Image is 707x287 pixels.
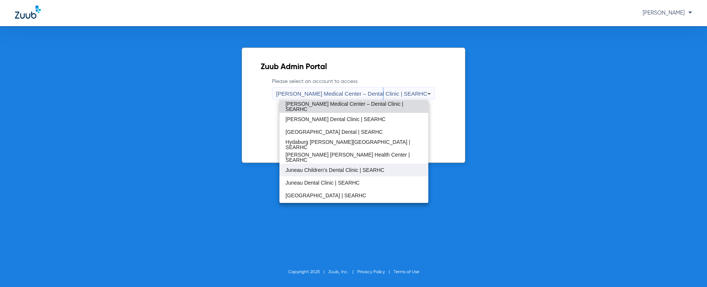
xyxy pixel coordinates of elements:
span: [PERSON_NAME] Dental Clinic | SEARHC [285,117,385,122]
span: [PERSON_NAME] Medical Center – Dental Clinic | SEARHC [285,101,422,112]
span: [GEOGRAPHIC_DATA] Dental | SEARHC [285,129,383,135]
span: [GEOGRAPHIC_DATA] | SEARHC [285,193,366,198]
span: Hydaburg [PERSON_NAME][GEOGRAPHIC_DATA] | SEARHC [285,139,422,150]
span: Juneau Dental Clinic | SEARHC [285,180,359,185]
span: [PERSON_NAME] [PERSON_NAME] Health Center | SEARHC [285,152,422,163]
span: Juneau Children’s Dental Clinic | SEARHC [285,167,384,173]
iframe: Chat Widget [670,251,707,287]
